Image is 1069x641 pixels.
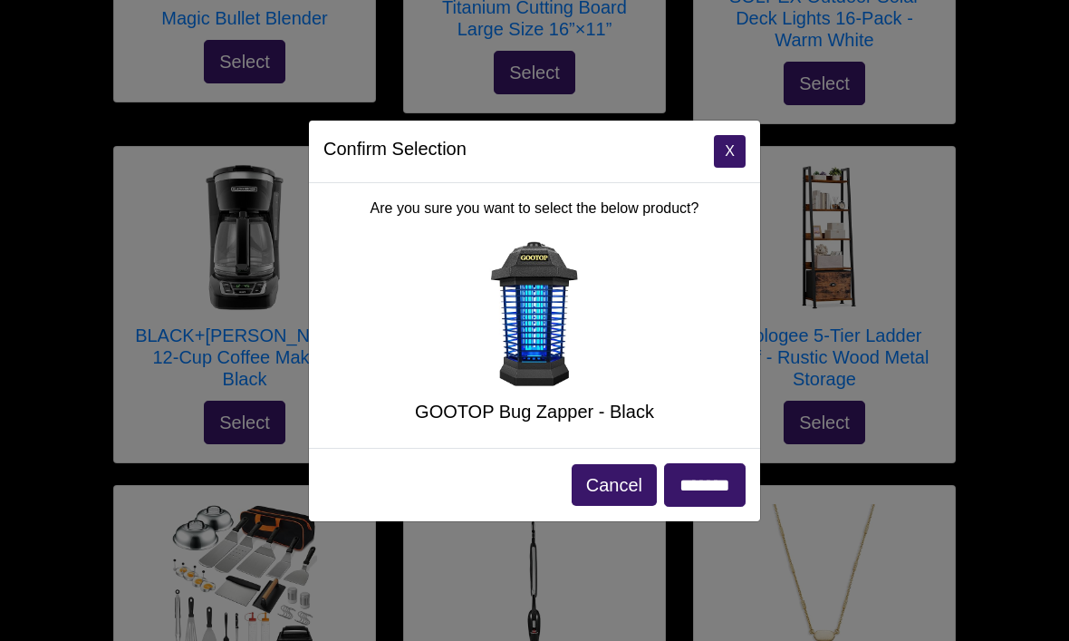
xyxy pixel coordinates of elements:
[323,401,746,422] h5: GOOTOP Bug Zapper - Black
[462,241,607,386] img: GOOTOP Bug Zapper - Black
[323,135,467,162] h5: Confirm Selection
[309,183,760,448] div: Are you sure you want to select the below product?
[714,135,746,168] button: Close
[572,464,657,506] button: Cancel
